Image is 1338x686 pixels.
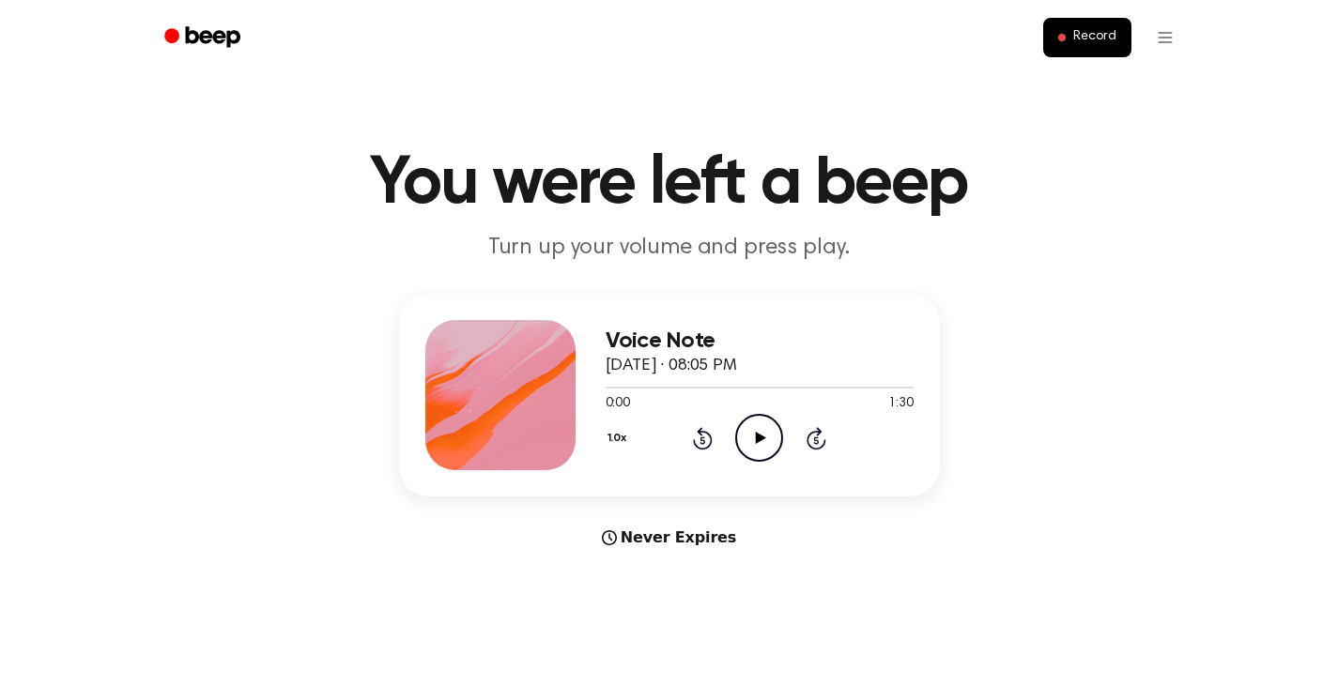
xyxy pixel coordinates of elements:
button: Open menu [1143,15,1188,60]
span: Record [1073,29,1115,46]
a: Beep [151,20,257,56]
span: 0:00 [606,394,630,414]
div: Never Expires [399,526,940,549]
h1: You were left a beep [189,150,1150,218]
span: 1:30 [888,394,913,414]
span: [DATE] · 08:05 PM [606,358,737,374]
button: Record [1043,18,1130,57]
button: 1.0x [606,422,634,454]
p: Turn up your volume and press play. [309,233,1030,264]
h3: Voice Note [606,328,914,354]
